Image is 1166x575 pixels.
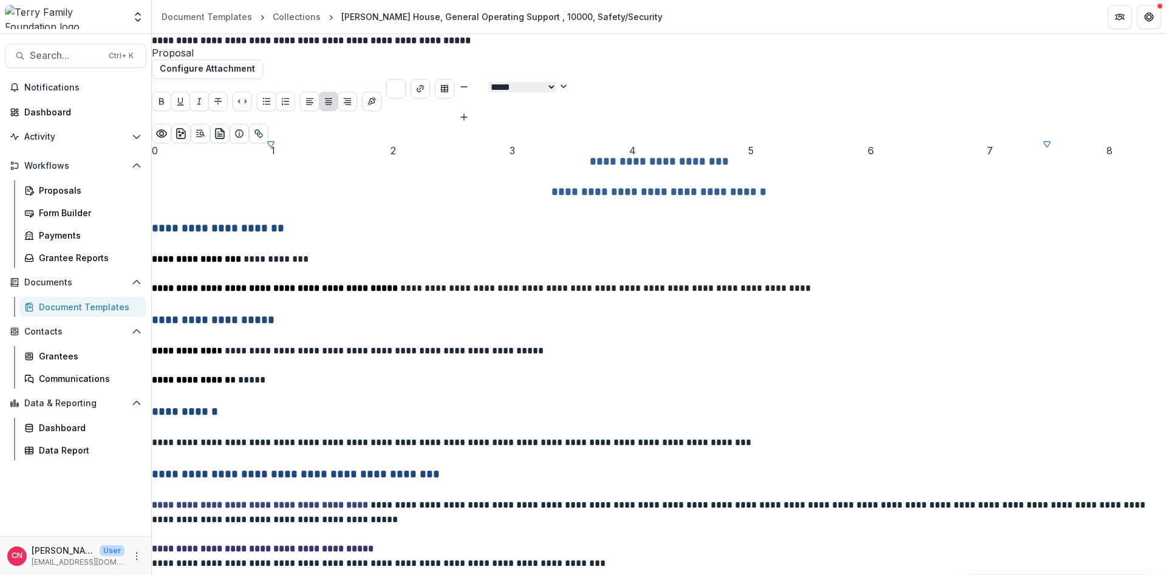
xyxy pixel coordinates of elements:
[5,44,146,68] button: Search...
[39,350,137,362] div: Grantees
[5,156,146,175] button: Open Workflows
[1137,5,1161,29] button: Get Help
[39,229,137,242] div: Payments
[24,132,127,142] span: Activity
[39,206,137,219] div: Form Builder
[189,92,209,111] button: Italicize
[5,393,146,413] button: Open Data & Reporting
[24,161,127,171] span: Workflows
[157,8,257,26] a: Document Templates
[12,552,22,560] div: Carol Nieves
[19,180,146,200] a: Proposals
[100,545,124,556] p: User
[32,544,95,557] p: [PERSON_NAME]
[19,440,146,460] a: Data Report
[411,79,430,98] button: Create link
[39,301,137,313] div: Document Templates
[386,79,406,98] button: Choose font color
[39,444,137,457] div: Data Report
[171,124,191,143] button: download-word
[300,92,319,111] button: Align Left
[171,92,190,111] button: Underline
[5,322,146,341] button: Open Contacts
[268,8,326,26] a: Collections
[24,106,137,118] div: Dashboard
[39,184,137,197] div: Proposals
[5,102,146,122] a: Dashboard
[129,549,144,563] button: More
[19,418,146,438] a: Dashboard
[191,124,210,143] button: Open Editor Sidebar
[24,277,127,288] span: Documents
[435,79,454,124] div: Insert Table
[39,372,137,385] div: Communications
[39,251,137,264] div: Grantee Reports
[257,92,276,111] button: Bullet List
[32,557,124,568] p: [EMAIL_ADDRESS][DOMAIN_NAME]
[30,50,101,61] span: Search...
[1108,5,1132,29] button: Partners
[157,8,667,26] nav: breadcrumb
[208,92,228,111] button: Strike
[129,5,146,29] button: Open entity switcher
[162,10,252,23] div: Document Templates
[5,127,146,146] button: Open Activity
[152,124,171,143] button: Preview preview-doc.pdf
[5,78,146,97] button: Notifications
[459,109,469,124] button: Bigger
[24,398,127,409] span: Data & Reporting
[152,92,171,111] button: Bold
[273,10,321,23] div: Collections
[19,369,146,389] a: Communications
[106,49,136,63] div: Ctrl + K
[338,92,357,111] button: Align Right
[152,47,1166,59] span: Proposal
[19,248,146,268] a: Grantee Reports
[276,92,295,111] button: Ordered List
[362,92,381,111] button: Insert Signature
[5,273,146,292] button: Open Documents
[435,79,454,98] button: Insert Table
[19,297,146,317] a: Document Templates
[210,124,230,143] button: preview-proposal-pdf
[152,60,263,79] button: Configure Attachment
[24,327,127,337] span: Contacts
[230,124,249,143] button: Show details
[19,203,146,223] a: Form Builder
[249,124,268,143] button: Show related entities
[19,225,146,245] a: Payments
[39,421,137,434] div: Dashboard
[459,79,469,94] button: Smaller
[233,92,252,111] button: Code
[319,92,338,111] button: Align Center
[341,10,663,23] div: [PERSON_NAME] House, General Operating Support , 10000, Safety/Security
[24,83,141,93] span: Notifications
[5,5,124,29] img: Terry Family Foundation logo
[19,346,146,366] a: Grantees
